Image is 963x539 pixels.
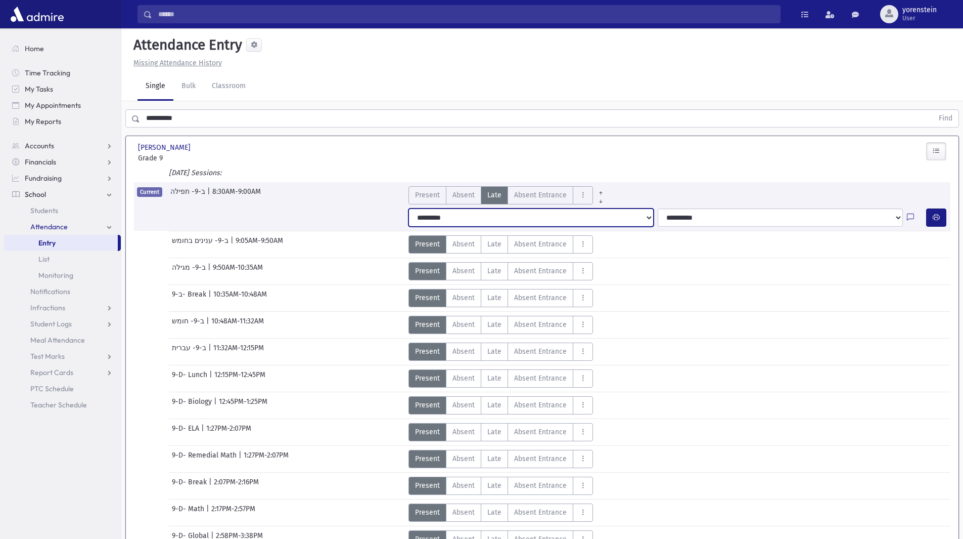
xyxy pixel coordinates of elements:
[415,427,440,437] span: Present
[206,504,211,522] span: |
[487,266,501,276] span: Late
[207,186,212,204] span: |
[30,384,74,393] span: PTC Schedule
[30,336,85,345] span: Meal Attendance
[933,110,958,127] button: Find
[4,283,121,300] a: Notifications
[201,423,206,441] span: |
[408,316,593,334] div: AttTypes
[25,101,81,110] span: My Appointments
[213,262,263,280] span: 9:50AM-10:35AM
[38,255,50,264] span: List
[172,423,201,441] span: 9-D- ELA
[514,346,567,357] span: Absent Entrance
[415,400,440,410] span: Present
[208,343,213,361] span: |
[452,293,475,303] span: Absent
[452,266,475,276] span: Absent
[4,251,121,267] a: List
[408,477,593,495] div: AttTypes
[487,427,501,437] span: Late
[172,289,208,307] span: ב-9- Break
[514,319,567,330] span: Absent Entrance
[172,504,206,522] span: 9-D- Math
[487,293,501,303] span: Late
[211,316,264,334] span: 10:48AM-11:32AM
[25,68,70,77] span: Time Tracking
[4,113,121,130] a: My Reports
[4,300,121,316] a: Infractions
[138,153,264,163] span: Grade 9
[25,85,53,94] span: My Tasks
[415,373,440,384] span: Present
[593,186,609,194] a: All Prior
[4,267,121,283] a: Monitoring
[244,450,289,468] span: 1:27PM-2:07PM
[4,316,121,332] a: Student Logs
[25,190,46,199] span: School
[173,72,204,101] a: Bulk
[172,396,214,414] span: 9-D- Biology
[415,346,440,357] span: Present
[415,293,440,303] span: Present
[212,186,261,204] span: 8:30AM-9:00AM
[514,239,567,250] span: Absent Entrance
[129,59,222,67] a: Missing Attendance History
[4,364,121,381] a: Report Cards
[172,343,208,361] span: ב-9- עברית
[487,190,501,200] span: Late
[236,235,283,254] span: 9:05AM-9:50AM
[213,289,267,307] span: 10:35AM-10:48AM
[514,266,567,276] span: Absent Entrance
[30,303,65,312] span: Infractions
[30,368,73,377] span: Report Cards
[25,157,56,167] span: Financials
[902,6,937,14] span: yorenstein
[408,235,593,254] div: AttTypes
[452,427,475,437] span: Absent
[4,219,121,235] a: Attendance
[8,4,66,24] img: AdmirePro
[408,450,593,468] div: AttTypes
[172,369,209,388] span: 9-D- Lunch
[415,480,440,491] span: Present
[415,453,440,464] span: Present
[129,36,242,54] h5: Attendance Entry
[239,450,244,468] span: |
[30,287,70,296] span: Notifications
[408,396,593,414] div: AttTypes
[408,289,593,307] div: AttTypes
[4,138,121,154] a: Accounts
[214,369,265,388] span: 12:15PM-12:45PM
[208,262,213,280] span: |
[209,369,214,388] span: |
[25,174,62,183] span: Fundraising
[4,97,121,113] a: My Appointments
[206,423,251,441] span: 1:27PM-2:07PM
[4,397,121,413] a: Teacher Schedule
[170,186,207,204] span: ב-9- תפילה
[408,504,593,522] div: AttTypes
[452,346,475,357] span: Absent
[452,507,475,518] span: Absent
[138,142,193,153] span: [PERSON_NAME]
[514,480,567,491] span: Absent Entrance
[214,396,219,414] span: |
[30,206,58,215] span: Students
[137,187,162,197] span: Current
[487,480,501,491] span: Late
[4,170,121,186] a: Fundraising
[514,400,567,410] span: Absent Entrance
[487,507,501,518] span: Late
[172,316,206,334] span: ב-9- חומש
[514,293,567,303] span: Absent Entrance
[38,238,56,247] span: Entry
[452,239,475,250] span: Absent
[204,72,254,101] a: Classroom
[514,373,567,384] span: Absent Entrance
[219,396,267,414] span: 12:45PM-1:25PM
[487,319,501,330] span: Late
[169,169,221,177] i: [DATE] Sessions:
[25,141,54,150] span: Accounts
[30,352,65,361] span: Test Marks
